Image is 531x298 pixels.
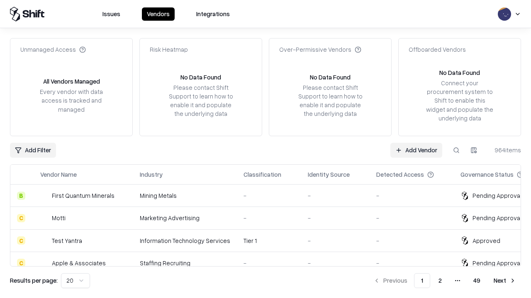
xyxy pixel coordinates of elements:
div: - [376,259,447,267]
div: - [308,259,363,267]
div: Please contact Shift Support to learn how to enable it and populate the underlying data [166,83,235,118]
div: First Quantum Minerals [52,191,114,200]
p: Results per page: [10,276,58,285]
div: Tier 1 [244,236,295,245]
div: - [244,259,295,267]
div: Apple & Associates [52,259,106,267]
div: - [376,191,447,200]
div: Pending Approval [473,259,521,267]
div: Staffing Recruiting [140,259,230,267]
button: Add Filter [10,143,56,158]
div: - [308,214,363,222]
div: Pending Approval [473,191,521,200]
div: No Data Found [310,73,351,82]
button: 2 [432,273,448,288]
div: B [17,192,25,200]
div: - [376,214,447,222]
div: Connect your procurement system to Shift to enable this widget and populate the underlying data [425,79,494,123]
div: Marketing Advertising [140,214,230,222]
button: Vendors [142,7,175,21]
div: Vendor Name [40,170,77,179]
div: All Vendors Managed [43,77,100,86]
div: C [17,259,25,267]
div: - [244,191,295,200]
div: Unmanaged Access [20,45,86,54]
img: Test Yantra [40,236,49,245]
div: Please contact Shift Support to learn how to enable it and populate the underlying data [296,83,365,118]
div: Mining Metals [140,191,230,200]
button: Integrations [191,7,235,21]
div: Detected Access [376,170,424,179]
div: Governance Status [460,170,514,179]
div: C [17,214,25,222]
div: Identity Source [308,170,350,179]
a: Add Vendor [390,143,442,158]
button: Next [489,273,521,288]
img: Motti [40,214,49,222]
div: Information Technology Services [140,236,230,245]
button: Issues [97,7,125,21]
div: Over-Permissive Vendors [279,45,361,54]
div: - [244,214,295,222]
div: No Data Found [180,73,221,82]
button: 1 [414,273,430,288]
div: 964 items [488,146,521,154]
div: Pending Approval [473,214,521,222]
div: Industry [140,170,163,179]
div: Classification [244,170,281,179]
div: No Data Found [439,68,480,77]
img: First Quantum Minerals [40,192,49,200]
img: Apple & Associates [40,259,49,267]
div: Motti [52,214,66,222]
div: Every vendor with data access is tracked and managed [37,87,106,113]
button: 49 [467,273,487,288]
div: - [376,236,447,245]
nav: pagination [368,273,521,288]
div: Test Yantra [52,236,82,245]
div: Offboarded Vendors [409,45,466,54]
div: Approved [473,236,500,245]
div: - [308,236,363,245]
div: - [308,191,363,200]
div: C [17,236,25,245]
div: Risk Heatmap [150,45,188,54]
